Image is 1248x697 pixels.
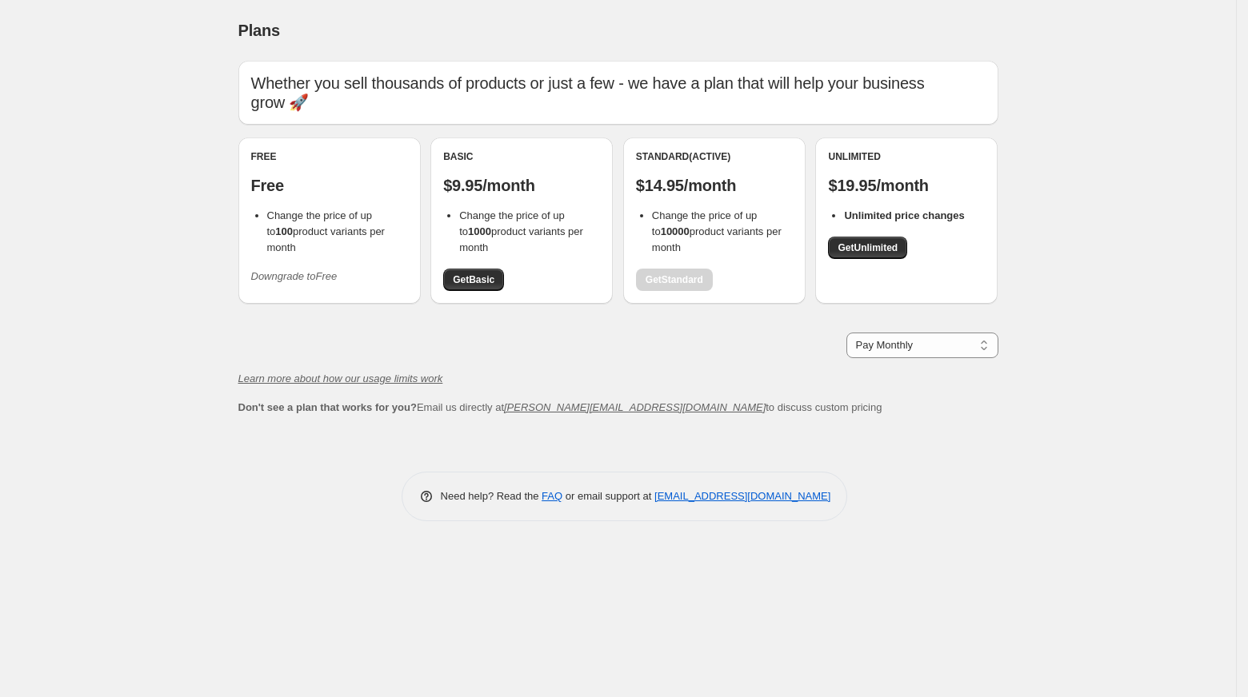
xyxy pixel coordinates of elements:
[828,150,985,163] div: Unlimited
[453,273,494,286] span: Get Basic
[238,22,280,39] span: Plans
[242,264,347,289] button: Downgrade toFree
[542,490,562,502] a: FAQ
[844,209,964,221] b: Unlimited price changes
[636,176,793,195] p: $14.95/month
[504,401,766,413] a: [PERSON_NAME][EMAIL_ADDRESS][DOMAIN_NAME]
[275,225,293,237] b: 100
[441,490,542,502] span: Need help? Read the
[267,209,385,253] span: Change the price of up to product variants per month
[562,490,654,502] span: or email support at
[443,150,600,163] div: Basic
[251,270,338,282] i: Downgrade to Free
[828,176,985,195] p: $19.95/month
[652,209,782,253] span: Change the price of up to product variants per month
[654,490,830,502] a: [EMAIL_ADDRESS][DOMAIN_NAME]
[459,209,583,253] span: Change the price of up to product variants per month
[238,401,417,413] b: Don't see a plan that works for you?
[443,269,504,291] a: GetBasic
[251,74,986,112] p: Whether you sell thousands of products or just a few - we have a plan that will help your busines...
[636,150,793,163] div: Standard (Active)
[828,237,907,259] a: GetUnlimited
[838,241,898,254] span: Get Unlimited
[251,150,408,163] div: Free
[238,372,443,384] a: Learn more about how our usage limits work
[238,401,882,413] span: Email us directly at to discuss custom pricing
[443,176,600,195] p: $9.95/month
[251,176,408,195] p: Free
[468,225,491,237] b: 1000
[661,225,690,237] b: 10000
